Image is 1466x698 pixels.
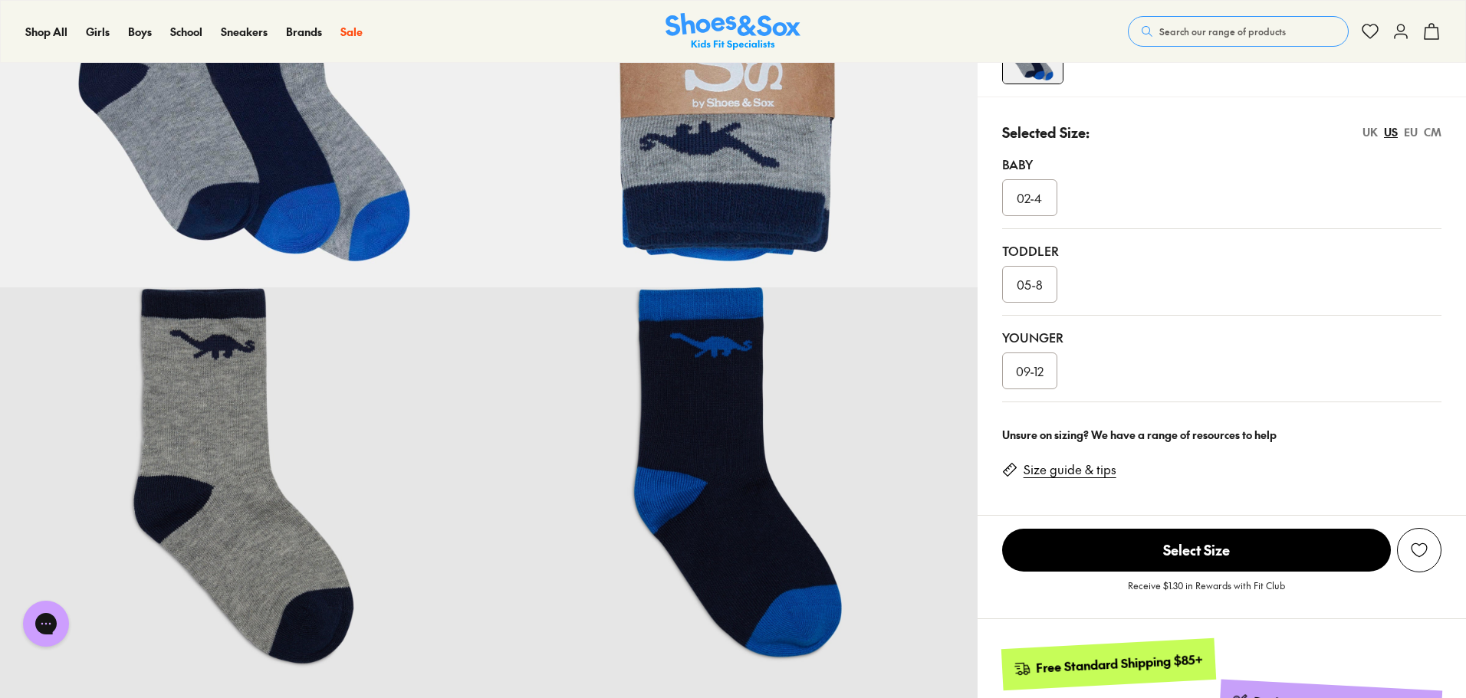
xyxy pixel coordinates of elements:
p: Selected Size: [1002,122,1090,143]
iframe: Gorgias live chat messenger [15,595,77,652]
span: Search our range of products [1159,25,1286,38]
a: Sale [340,24,363,40]
a: Girls [86,24,110,40]
a: Free Standard Shipping $85+ [1001,638,1215,690]
p: Receive $1.30 in Rewards with Fit Club [1128,578,1285,606]
div: US [1384,124,1398,140]
div: Unsure on sizing? We have a range of resources to help [1002,427,1441,443]
div: CM [1424,124,1441,140]
span: Shop All [25,24,67,39]
button: Add to Wishlist [1397,528,1441,572]
div: Younger [1002,328,1441,346]
button: Search our range of products [1128,16,1349,47]
a: Shop All [25,24,67,40]
a: Brands [286,24,322,40]
img: SNS_Logo_Responsive.svg [666,13,800,51]
div: Baby [1002,155,1441,173]
span: School [170,24,202,39]
a: Boys [128,24,152,40]
a: School [170,24,202,40]
span: 05-8 [1017,275,1043,293]
span: 02-4 [1017,188,1042,207]
div: Toddler [1002,241,1441,260]
span: Sale [340,24,363,39]
div: UK [1362,124,1378,140]
div: EU [1404,124,1418,140]
span: Boys [128,24,152,39]
a: Sneakers [221,24,268,40]
span: Sneakers [221,24,268,39]
span: 09-12 [1016,362,1044,380]
button: Select Size [1002,528,1391,572]
span: Brands [286,24,322,39]
div: Free Standard Shipping $85+ [1035,650,1203,676]
span: Girls [86,24,110,39]
a: Shoes & Sox [666,13,800,51]
span: Select Size [1002,529,1391,572]
a: Size guide & tips [1024,461,1116,478]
